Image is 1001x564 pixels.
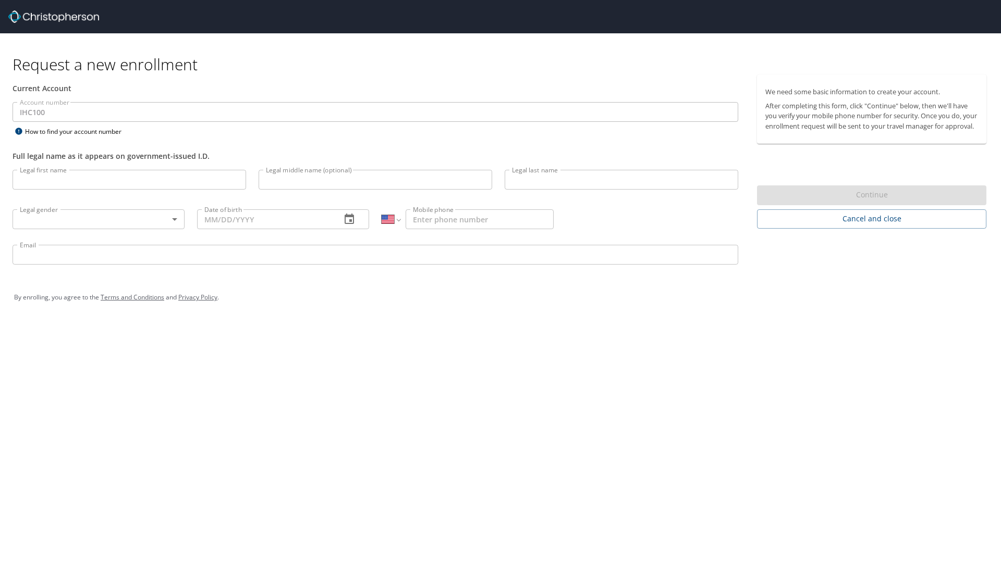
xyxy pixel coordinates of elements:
a: Privacy Policy [178,293,217,302]
div: By enrolling, you agree to the and . [14,284,987,310]
div: Full legal name as it appears on government-issued I.D. [13,151,738,161]
img: cbt logo [8,10,99,23]
p: We need some basic information to create your account. [765,87,978,97]
input: Enter phone number [406,209,554,229]
h1: Request a new enrollment [13,54,995,74]
p: After completing this form, click "Continue" below, then we'll have you verify your mobile phone ... [765,101,978,131]
input: MM/DD/YYYY [197,209,333,229]
a: Terms and Conditions [101,293,164,302]
div: How to find your account number [13,125,143,138]
span: Cancel and close [765,212,978,225]
div: ​ [13,209,185,229]
button: Cancel and close [757,209,986,229]
div: Current Account [13,83,738,94]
